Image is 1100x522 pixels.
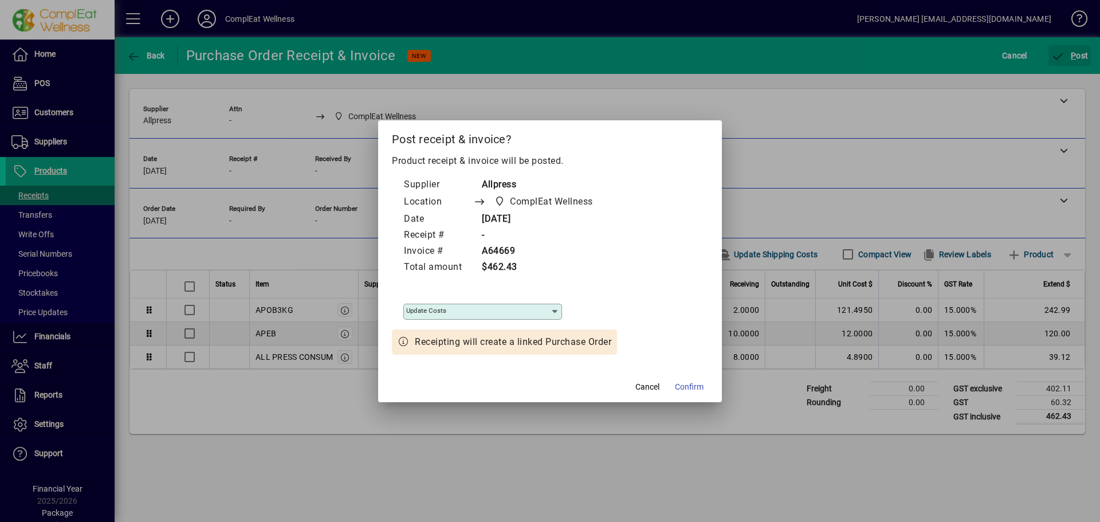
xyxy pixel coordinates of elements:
span: Cancel [635,381,659,393]
td: A64669 [473,244,615,260]
td: $462.43 [473,260,615,276]
td: Allpress [473,177,615,193]
button: Cancel [629,377,666,398]
td: - [473,227,615,244]
td: Location [403,193,473,211]
span: Confirm [675,381,704,393]
mat-label: Update costs [406,307,446,315]
p: Product receipt & invoice will be posted. [392,154,708,168]
td: [DATE] [473,211,615,227]
span: Receipting will create a linked Purchase Order [415,335,611,349]
h2: Post receipt & invoice? [378,120,722,154]
td: Date [403,211,473,227]
td: Total amount [403,260,473,276]
button: Confirm [670,377,708,398]
td: Supplier [403,177,473,193]
span: ComplEat Wellness [491,194,598,210]
span: ComplEat Wellness [510,195,593,209]
td: Receipt # [403,227,473,244]
td: Invoice # [403,244,473,260]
